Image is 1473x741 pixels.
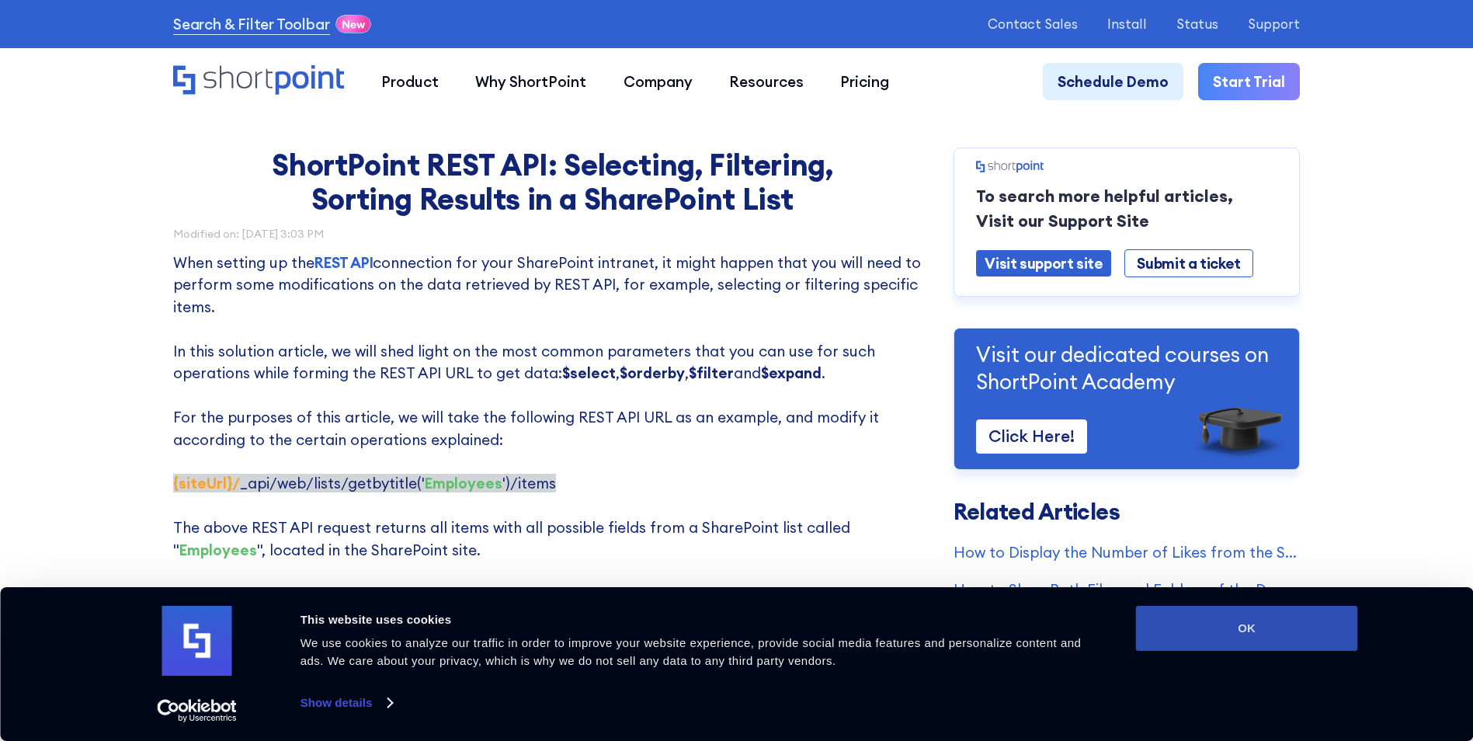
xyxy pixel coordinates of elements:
a: Submit a ticket [1124,249,1252,278]
img: logo [162,606,232,676]
a: Start Trial [1198,63,1300,99]
button: OK [1136,606,1358,651]
a: Schedule Demo [1043,63,1183,99]
strong: Employees [179,541,257,559]
p: Visit our dedicated courses on ShortPoint Academy [976,341,1277,395]
span: We use cookies to analyze our traffic in order to improve your website experience, provide social... [301,636,1082,667]
div: Why ShortPoint [475,71,586,92]
a: Visit support site [976,250,1111,277]
span: ‍ _api/web/lists/getbytitle(' ')/items [173,474,556,492]
div: Modified on: [DATE] 3:03 PM [173,228,932,239]
strong: list title [461,585,518,604]
a: Click Here! [976,419,1087,453]
a: Install [1107,16,1147,31]
strong: $filter [689,364,734,382]
strong: {siteUrl} [348,585,407,604]
p: When setting up the connection for your SharePoint intranet, it might happen that you will need t... [173,252,932,605]
a: How to Show Both Files and Folders of the Document Library in a ShortPoint Element [954,579,1300,600]
a: Company [605,63,710,99]
a: Why ShortPoint [457,63,605,99]
a: Status [1176,16,1218,31]
a: Search & Filter Toolbar [173,13,330,35]
strong: {siteUrl}/ [173,474,240,492]
a: Pricing [822,63,908,99]
div: Resources [729,71,804,92]
strong: $expand [761,364,822,382]
a: Resources [710,63,822,99]
a: How to Display the Number of Likes from the SharePoint List Items [954,541,1300,563]
a: Usercentrics Cookiebot - opens in a new window [129,699,265,722]
p: To search more helpful articles, Visit our Support Site [976,184,1277,234]
div: This website uses cookies [301,611,1101,629]
a: Support [1248,16,1300,31]
strong: $orderby [620,364,685,382]
div: Pricing [840,71,889,92]
a: Contact Sales [988,16,1078,31]
strong: $select [562,364,616,382]
a: Product [363,63,457,99]
div: Product [381,71,439,92]
a: REST API [314,253,373,272]
h1: ShortPoint REST API: Selecting, Filtering, Sorting Results in a SharePoint List [261,148,843,216]
div: Company [624,71,693,92]
a: Home [173,65,345,97]
h3: Related Articles [954,501,1300,523]
a: Show details [301,691,392,715]
strong: Employees [425,474,502,492]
